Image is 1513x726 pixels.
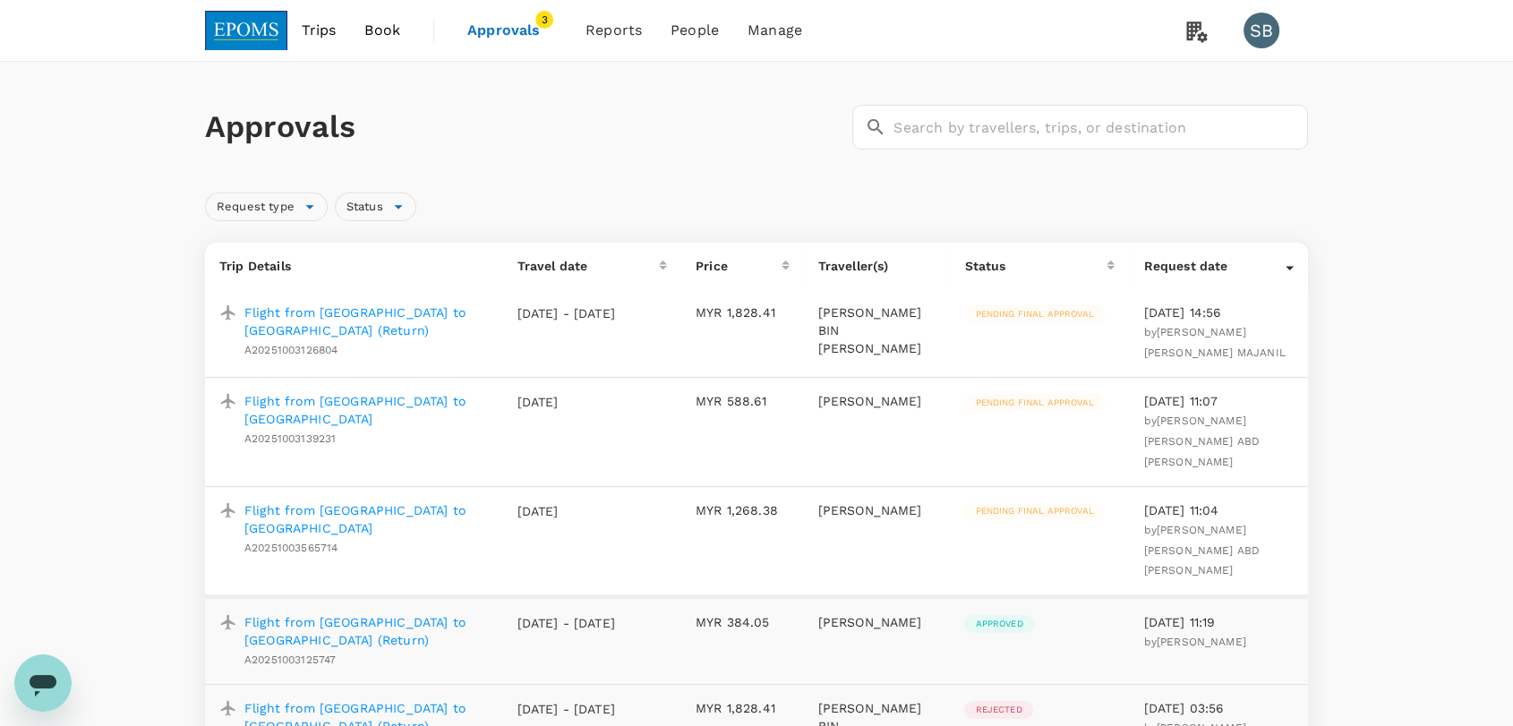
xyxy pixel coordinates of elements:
[517,614,615,632] p: [DATE] - [DATE]
[336,199,394,216] span: Status
[818,501,936,519] p: [PERSON_NAME]
[964,618,1033,630] span: Approved
[818,303,936,357] p: [PERSON_NAME] BIN [PERSON_NAME]
[517,257,658,275] div: Travel date
[964,308,1104,320] span: Pending final approval
[1143,414,1260,468] span: [PERSON_NAME] [PERSON_NAME] ABD [PERSON_NAME]
[1143,699,1294,717] p: [DATE] 03:56
[964,704,1032,716] span: Rejected
[467,20,557,41] span: Approvals
[517,700,615,718] p: [DATE] - [DATE]
[1157,636,1246,648] span: [PERSON_NAME]
[1143,303,1294,321] p: [DATE] 14:56
[696,392,790,410] p: MYR 588.61
[1143,414,1260,468] span: by
[244,344,338,356] span: A20251003126804
[206,199,305,216] span: Request type
[1143,257,1286,275] div: Request date
[517,502,615,520] p: [DATE]
[748,20,802,41] span: Manage
[1143,524,1260,577] span: by
[1244,13,1279,48] div: SB
[244,653,336,666] span: A20251003125747
[302,20,337,41] span: Trips
[244,542,338,554] span: A20251003565714
[964,505,1104,517] span: Pending final approval
[1143,326,1285,359] span: [PERSON_NAME] [PERSON_NAME] MAJANIL
[244,392,488,428] a: Flight from [GEOGRAPHIC_DATA] to [GEOGRAPHIC_DATA]
[244,501,488,537] a: Flight from [GEOGRAPHIC_DATA] to [GEOGRAPHIC_DATA]
[244,613,488,649] a: Flight from [GEOGRAPHIC_DATA] to [GEOGRAPHIC_DATA] (Return)
[696,501,790,519] p: MYR 1,268.38
[1143,392,1294,410] p: [DATE] 11:07
[364,20,400,41] span: Book
[335,192,416,221] div: Status
[671,20,719,41] span: People
[517,393,615,411] p: [DATE]
[818,257,936,275] p: Traveller(s)
[1143,524,1260,577] span: [PERSON_NAME] [PERSON_NAME] ABD [PERSON_NAME]
[205,11,287,50] img: EPOMS SDN BHD
[1143,501,1294,519] p: [DATE] 11:04
[244,303,488,339] a: Flight from [GEOGRAPHIC_DATA] to [GEOGRAPHIC_DATA] (Return)
[696,613,790,631] p: MYR 384.05
[205,192,328,221] div: Request type
[964,257,1107,275] div: Status
[696,699,790,717] p: MYR 1,828.41
[205,108,845,146] h1: Approvals
[696,303,790,321] p: MYR 1,828.41
[964,397,1104,409] span: Pending final approval
[818,392,936,410] p: [PERSON_NAME]
[586,20,642,41] span: Reports
[1143,326,1285,359] span: by
[219,257,488,275] p: Trip Details
[1143,636,1245,648] span: by
[517,304,615,322] p: [DATE] - [DATE]
[1143,613,1294,631] p: [DATE] 11:19
[535,11,553,29] span: 3
[696,257,782,275] div: Price
[893,105,1308,149] input: Search by travellers, trips, or destination
[818,613,936,631] p: [PERSON_NAME]
[244,432,336,445] span: A20251003139231
[14,654,72,712] iframe: Button to launch messaging window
